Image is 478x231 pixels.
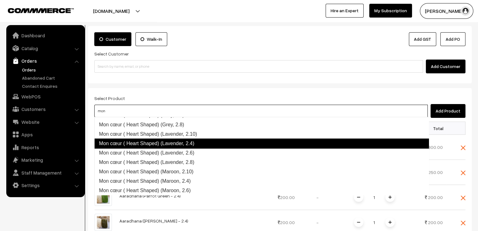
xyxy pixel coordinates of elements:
a: Contact Enquires [20,83,83,89]
a: WebPOS [8,91,83,102]
a: Website [8,116,83,128]
a: Apps [8,129,83,140]
button: [DOMAIN_NAME] [71,3,151,19]
label: Customer [94,32,131,46]
img: close [461,171,465,175]
a: Hire an Expert [326,4,364,18]
span: - [316,195,319,200]
span: 250.00 [428,170,443,175]
a: Mon cœur ( Heart Shaped) (Lavender, 2.6) [95,148,429,158]
a: Aaradhana (Parrot Green - 2.4) [119,193,181,198]
img: close [461,196,465,200]
input: Search by name, email, or phone [94,60,423,73]
img: close [461,145,465,150]
a: Mon cœur ( Heart Shaped) (Maroon, 2.4) [95,176,429,186]
a: Mon cœur ( Heart Shaped) (Lavender, 2.10) [95,129,429,139]
a: Mon cœur ( Heart Shaped) (Grey, 2.8) [95,120,429,129]
td: 200.00 [271,185,302,210]
img: minus [357,196,360,199]
img: 25.jpg [95,214,112,231]
a: Mon cœur ( Heart Shaped) (Maroon, 2.6) [95,186,429,195]
button: Add Customer [426,60,465,73]
span: 200.00 [428,220,443,225]
span: - [316,220,319,225]
img: minus [357,221,360,224]
th: Total [415,122,447,135]
a: Aaradhana ([PERSON_NAME] - 2.4) [119,218,188,223]
label: Select Customer [94,50,129,57]
a: Staff Management [8,167,83,178]
button: [PERSON_NAME] C [420,3,473,19]
img: user [461,6,470,16]
img: 18.jpg [95,189,112,206]
a: Catalog [8,43,83,54]
img: COMMMERCE [8,8,74,13]
a: Orders [8,55,83,66]
a: Mon cœur ( Heart Shaped) (Lavender, 2.4) [94,139,429,149]
img: plusI [388,196,392,199]
a: Abandoned Cart [20,75,83,81]
img: close [461,221,465,225]
a: Dashboard [8,30,83,41]
a: Marketing [8,154,83,165]
label: Select Product [94,95,125,102]
a: Add GST [409,32,436,46]
a: Mon cœur ( Heart Shaped) (Lavender, 2.8) [95,158,429,167]
span: 300.00 [428,144,443,150]
button: Add PO [440,32,465,46]
label: Walk-In [135,32,167,46]
span: 200.00 [428,195,443,200]
a: My Subscription [369,4,412,18]
a: Orders [20,66,83,73]
a: COMMMERCE [8,6,63,14]
a: Mon cœur ( Heart Shaped) (Maroon, 2.10) [95,167,429,176]
a: Customers [8,103,83,115]
a: Settings [8,180,83,191]
button: Add Product [431,104,465,118]
a: Reports [8,142,83,153]
img: plusI [388,221,392,224]
input: Type and Search [94,105,428,117]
